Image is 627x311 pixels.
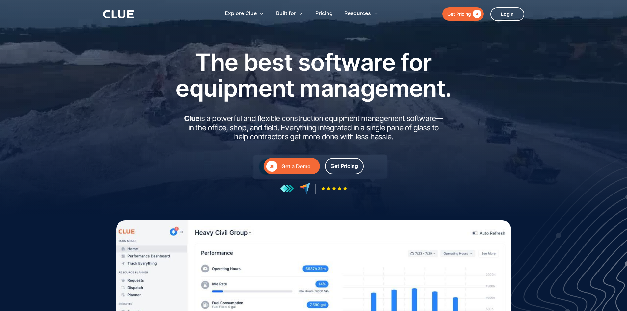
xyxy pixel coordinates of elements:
h2: is a powerful and flexible construction equipment management software in the office, shop, and fi... [182,114,445,142]
h1: The best software for equipment management. [166,49,462,101]
div: Explore Clue [225,3,257,24]
div: Explore Clue [225,3,265,24]
a: Pricing [315,3,333,24]
a: Login [490,7,524,21]
div: Get Pricing [330,162,358,170]
img: reviews at getapp [280,184,294,193]
div: Get a Demo [281,162,317,170]
div: Resources [344,3,371,24]
div:  [266,161,277,172]
img: reviews at capterra [299,183,310,194]
strong: Clue [184,114,200,123]
div: Resources [344,3,379,24]
strong: — [436,114,443,123]
a: Get Pricing [325,158,364,174]
img: Five-star rating icon [321,186,347,191]
div: Built for [276,3,296,24]
div: Built for [276,3,304,24]
div:  [471,10,481,18]
div: Get Pricing [447,10,471,18]
a: Get a Demo [264,158,320,174]
a: Get Pricing [442,7,484,21]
